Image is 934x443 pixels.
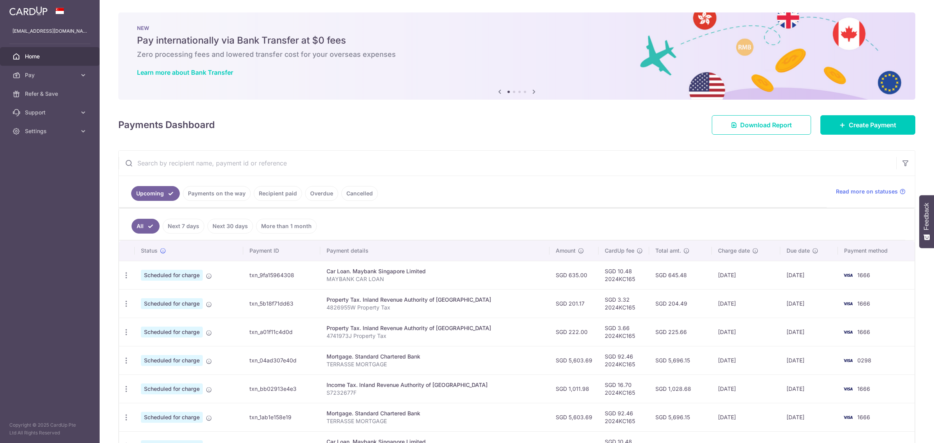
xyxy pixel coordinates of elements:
a: Next 7 days [163,219,204,234]
h6: Zero processing fees and lowered transfer cost for your overseas expenses [137,50,897,59]
span: Due date [787,247,810,255]
span: 1666 [857,300,870,307]
span: Scheduled for charge [141,270,203,281]
td: [DATE] [780,289,838,318]
span: CardUp fee [605,247,634,255]
p: 4741973J Property Tax [327,332,544,340]
span: Status [141,247,158,255]
span: 1666 [857,329,870,335]
td: [DATE] [780,403,838,431]
td: [DATE] [712,403,780,431]
img: Bank Card [840,327,856,337]
td: SGD 16.70 2024KC165 [599,374,649,403]
td: [DATE] [780,318,838,346]
h4: Payments Dashboard [118,118,215,132]
input: Search by recipient name, payment id or reference [119,151,896,176]
span: Home [25,53,76,60]
td: SGD 204.49 [649,289,712,318]
a: Upcoming [131,186,180,201]
img: Bank Card [840,413,856,422]
img: Bank transfer banner [118,12,915,100]
td: SGD 3.32 2024KC165 [599,289,649,318]
span: Scheduled for charge [141,383,203,394]
td: [DATE] [780,261,838,289]
span: Scheduled for charge [141,327,203,338]
a: Download Report [712,115,811,135]
td: SGD 5,696.15 [649,403,712,431]
a: Recipient paid [254,186,302,201]
td: SGD 10.48 2024KC165 [599,261,649,289]
td: SGD 645.48 [649,261,712,289]
span: Scheduled for charge [141,355,203,366]
td: SGD 5,603.69 [550,403,599,431]
span: Download Report [740,120,792,130]
a: Cancelled [341,186,378,201]
a: More than 1 month [256,219,317,234]
td: SGD 92.46 2024KC165 [599,403,649,431]
img: Bank Card [840,384,856,394]
p: MAYBANK CAR LOAN [327,275,544,283]
td: [DATE] [780,374,838,403]
img: Bank Card [840,356,856,365]
span: Feedback [923,203,930,230]
span: Pay [25,71,76,79]
td: [DATE] [712,261,780,289]
a: Overdue [305,186,338,201]
td: SGD 3.66 2024KC165 [599,318,649,346]
p: 4826955W Property Tax [327,304,544,311]
a: Read more on statuses [836,188,906,195]
img: Bank Card [840,271,856,280]
div: Property Tax. Inland Revenue Authority of [GEOGRAPHIC_DATA] [327,296,544,304]
td: txn_bb02913e4e3 [243,374,320,403]
div: Property Tax. Inland Revenue Authority of [GEOGRAPHIC_DATA] [327,324,544,332]
td: SGD 92.46 2024KC165 [599,346,649,374]
a: Payments on the way [183,186,251,201]
span: Support [25,109,76,116]
span: Create Payment [849,120,896,130]
span: 1666 [857,272,870,278]
a: Learn more about Bank Transfer [137,69,233,76]
td: [DATE] [712,346,780,374]
span: Settings [25,127,76,135]
td: txn_a01f11c4d0d [243,318,320,346]
td: SGD 201.17 [550,289,599,318]
div: Income Tax. Inland Revenue Authority of [GEOGRAPHIC_DATA] [327,381,544,389]
td: txn_9fa15964308 [243,261,320,289]
span: Total amt. [655,247,681,255]
td: SGD 635.00 [550,261,599,289]
div: Mortgage. Standard Chartered Bank [327,353,544,360]
p: TERRASSE MORTGAGE [327,360,544,368]
td: txn_1ab1e158e19 [243,403,320,431]
span: Read more on statuses [836,188,898,195]
td: SGD 5,696.15 [649,346,712,374]
th: Payment details [320,241,550,261]
td: SGD 222.00 [550,318,599,346]
td: SGD 5,603.69 [550,346,599,374]
a: Create Payment [820,115,915,135]
div: Mortgage. Standard Chartered Bank [327,410,544,417]
td: [DATE] [712,289,780,318]
td: [DATE] [712,318,780,346]
a: All [132,219,160,234]
th: Payment method [838,241,915,261]
div: Car Loan. Maybank Singapore Limited [327,267,544,275]
span: Scheduled for charge [141,412,203,423]
span: Scheduled for charge [141,298,203,309]
span: Amount [556,247,576,255]
button: Feedback - Show survey [919,195,934,248]
h5: Pay internationally via Bank Transfer at $0 fees [137,34,897,47]
td: SGD 1,011.98 [550,374,599,403]
img: Bank Card [840,299,856,308]
td: SGD 1,028.68 [649,374,712,403]
td: [DATE] [712,374,780,403]
td: txn_5b18f71dd63 [243,289,320,318]
p: [EMAIL_ADDRESS][DOMAIN_NAME] [12,27,87,35]
span: 1666 [857,414,870,420]
span: 1666 [857,385,870,392]
p: S7232677F [327,389,544,397]
th: Payment ID [243,241,320,261]
span: 0298 [857,357,871,364]
a: Next 30 days [207,219,253,234]
p: NEW [137,25,897,31]
span: Charge date [718,247,750,255]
